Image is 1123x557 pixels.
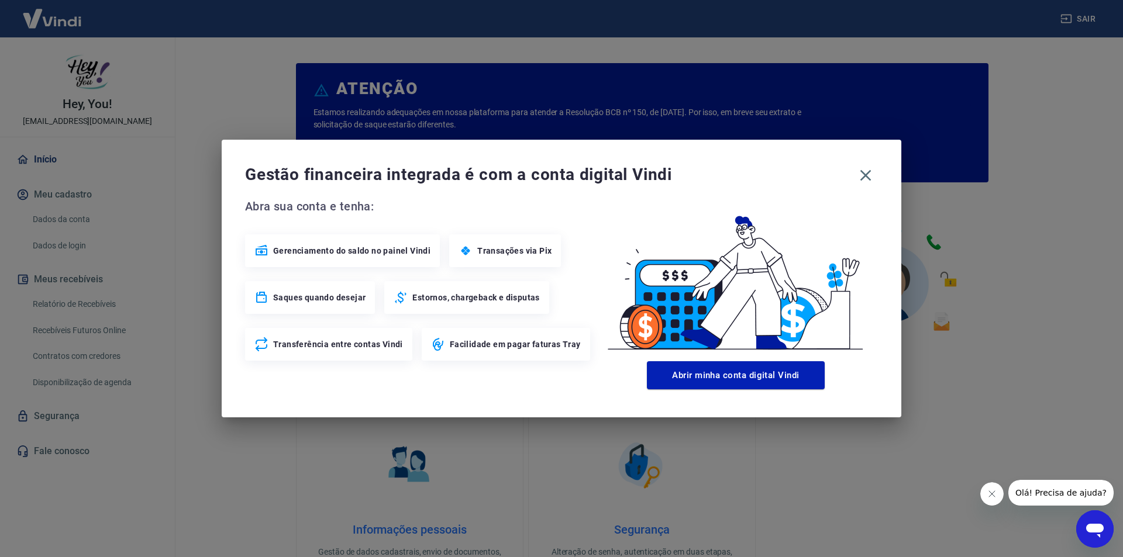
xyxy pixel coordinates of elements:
span: Estornos, chargeback e disputas [412,292,539,303]
span: Abra sua conta e tenha: [245,197,594,216]
button: Abrir minha conta digital Vindi [647,361,825,389]
span: Transferência entre contas Vindi [273,338,403,350]
span: Transações via Pix [477,245,552,257]
span: Saques quando desejar [273,292,366,303]
span: Facilidade em pagar faturas Tray [450,338,581,350]
iframe: Botão para abrir a janela de mensagens [1076,510,1114,548]
img: Good Billing [594,197,878,357]
iframe: Mensagem da empresa [1008,480,1114,506]
iframe: Fechar mensagem [980,482,1004,506]
span: Gestão financeira integrada é com a conta digital Vindi [245,163,853,186]
span: Gerenciamento do saldo no painel Vindi [273,245,430,257]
